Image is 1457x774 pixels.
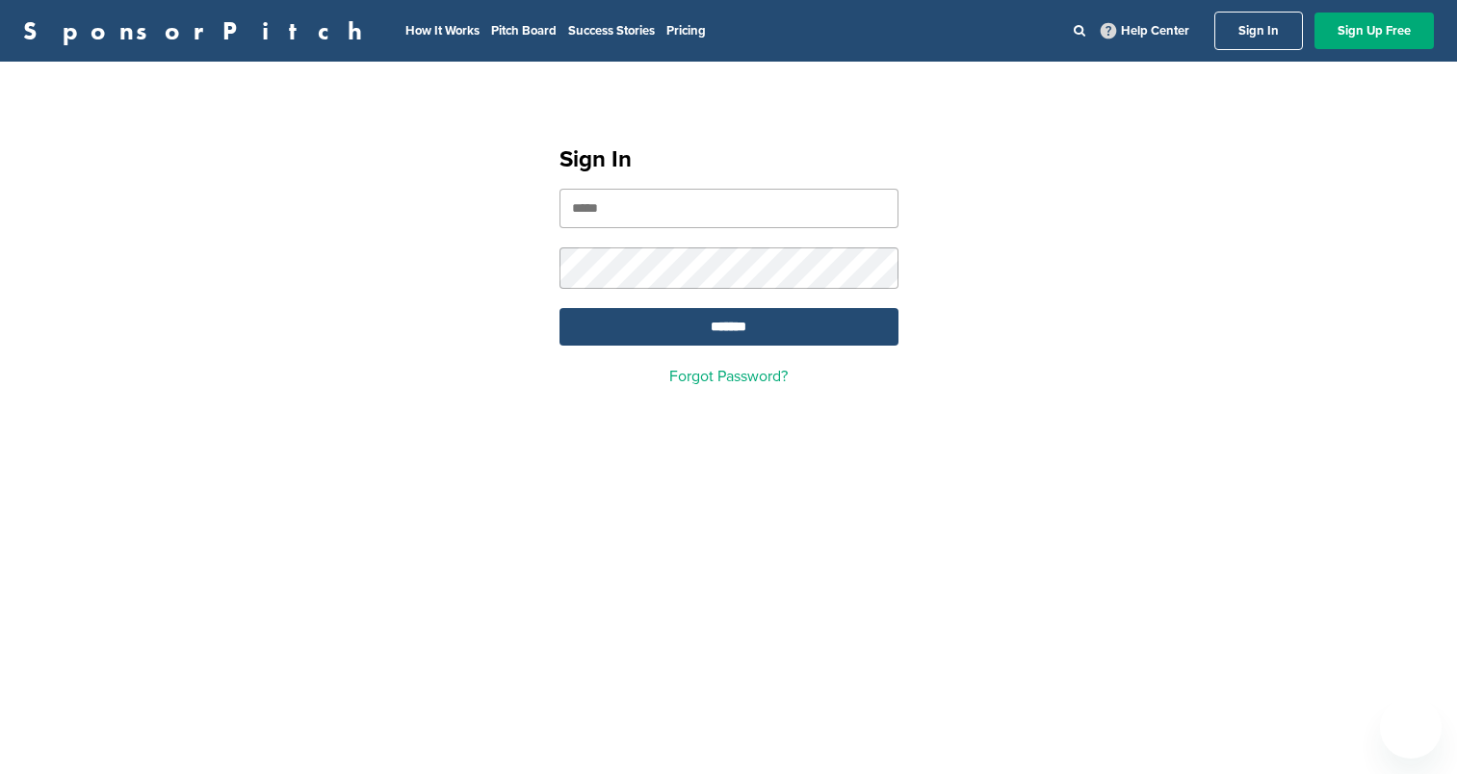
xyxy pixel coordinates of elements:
[669,367,788,386] a: Forgot Password?
[1314,13,1434,49] a: Sign Up Free
[1214,12,1303,50] a: Sign In
[405,23,480,39] a: How It Works
[1380,697,1442,759] iframe: Button to launch messaging window
[491,23,557,39] a: Pitch Board
[1097,19,1193,42] a: Help Center
[559,142,898,177] h1: Sign In
[666,23,706,39] a: Pricing
[23,18,375,43] a: SponsorPitch
[568,23,655,39] a: Success Stories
